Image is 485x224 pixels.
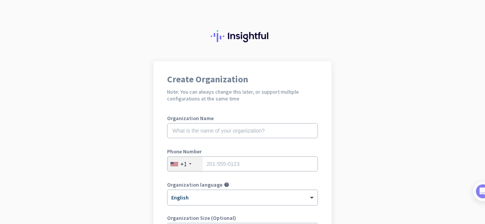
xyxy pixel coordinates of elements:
[224,182,229,187] i: help
[211,30,274,42] img: Insightful
[167,182,222,187] label: Organization language
[167,156,318,171] input: 201-555-0123
[167,75,318,84] h1: Create Organization
[167,116,318,121] label: Organization Name
[167,123,318,138] input: What is the name of your organization?
[180,160,187,168] div: +1
[167,149,318,154] label: Phone Number
[167,88,318,102] h2: Note: You can always change this later, or support multiple configurations at the same time
[167,215,318,221] label: Organization Size (Optional)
